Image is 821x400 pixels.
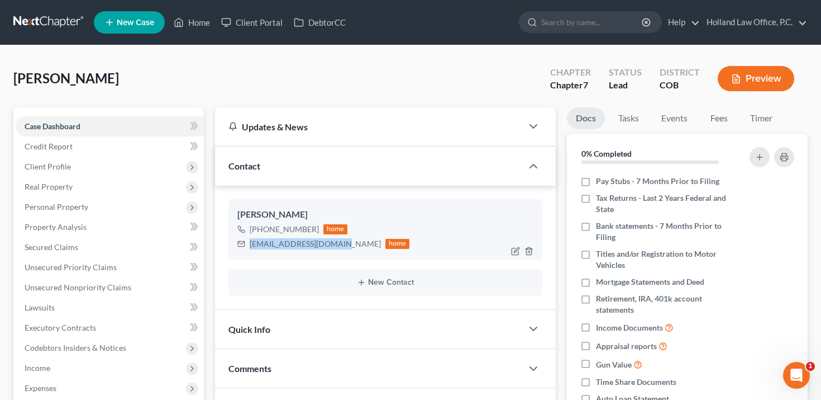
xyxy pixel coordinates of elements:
[701,107,737,129] a: Fees
[16,257,204,277] a: Unsecured Priority Claims
[596,322,663,333] span: Income Documents
[596,248,738,271] span: Titles and/or Registration to Motor Vehicles
[596,192,738,215] span: Tax Returns - Last 2 Years Federal and State
[25,383,56,393] span: Expenses
[596,341,657,352] span: Appraisal reports
[25,262,117,272] span: Unsecured Priority Claims
[583,79,588,90] span: 7
[701,12,807,32] a: Holland Law Office, P.C.
[652,107,696,129] a: Events
[25,283,131,292] span: Unsecured Nonpriority Claims
[16,318,204,338] a: Executory Contracts
[806,362,815,371] span: 1
[323,224,348,234] div: home
[541,12,643,32] input: Search by name...
[783,362,810,389] iframe: Intercom live chat
[25,363,50,373] span: Income
[660,79,700,92] div: COB
[16,298,204,318] a: Lawsuits
[25,343,126,352] span: Codebtors Insiders & Notices
[596,293,738,316] span: Retirement, IRA, 401k account statements
[168,12,216,32] a: Home
[288,12,351,32] a: DebtorCC
[550,79,591,92] div: Chapter
[216,12,288,32] a: Client Portal
[25,202,88,211] span: Personal Property
[16,116,204,137] a: Case Dashboard
[228,161,260,171] span: Contact
[13,70,119,86] span: [PERSON_NAME]
[596,276,704,288] span: Mortgage Statements and Deed
[609,107,648,129] a: Tasks
[25,303,55,312] span: Lawsuits
[25,182,73,191] span: Real Property
[250,224,319,235] div: [PHONE_NUMBER]
[16,137,204,157] a: Credit Report
[16,217,204,237] a: Property Analysis
[250,238,381,250] div: [EMAIL_ADDRESS][DOMAIN_NAME]
[741,107,781,129] a: Timer
[228,121,509,133] div: Updates & News
[660,66,700,79] div: District
[662,12,700,32] a: Help
[228,324,270,335] span: Quick Info
[596,220,738,243] span: Bank statements - 7 Months Prior to Filing
[550,66,591,79] div: Chapter
[25,323,96,332] span: Executory Contracts
[16,277,204,298] a: Unsecured Nonpriority Claims
[25,162,71,171] span: Client Profile
[609,79,642,92] div: Lead
[718,66,794,91] button: Preview
[237,208,534,222] div: [PERSON_NAME]
[16,237,204,257] a: Secured Claims
[567,107,605,129] a: Docs
[385,239,410,249] div: home
[25,242,78,252] span: Secured Claims
[581,149,632,158] strong: 0% Completed
[25,222,87,232] span: Property Analysis
[609,66,642,79] div: Status
[25,121,80,131] span: Case Dashboard
[228,363,271,374] span: Comments
[25,142,73,151] span: Credit Report
[117,18,154,27] span: New Case
[596,176,719,187] span: Pay Stubs - 7 Months Prior to Filing
[237,278,534,287] button: New Contact
[596,359,632,370] span: Gun Value
[596,377,676,388] span: Time Share Documents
